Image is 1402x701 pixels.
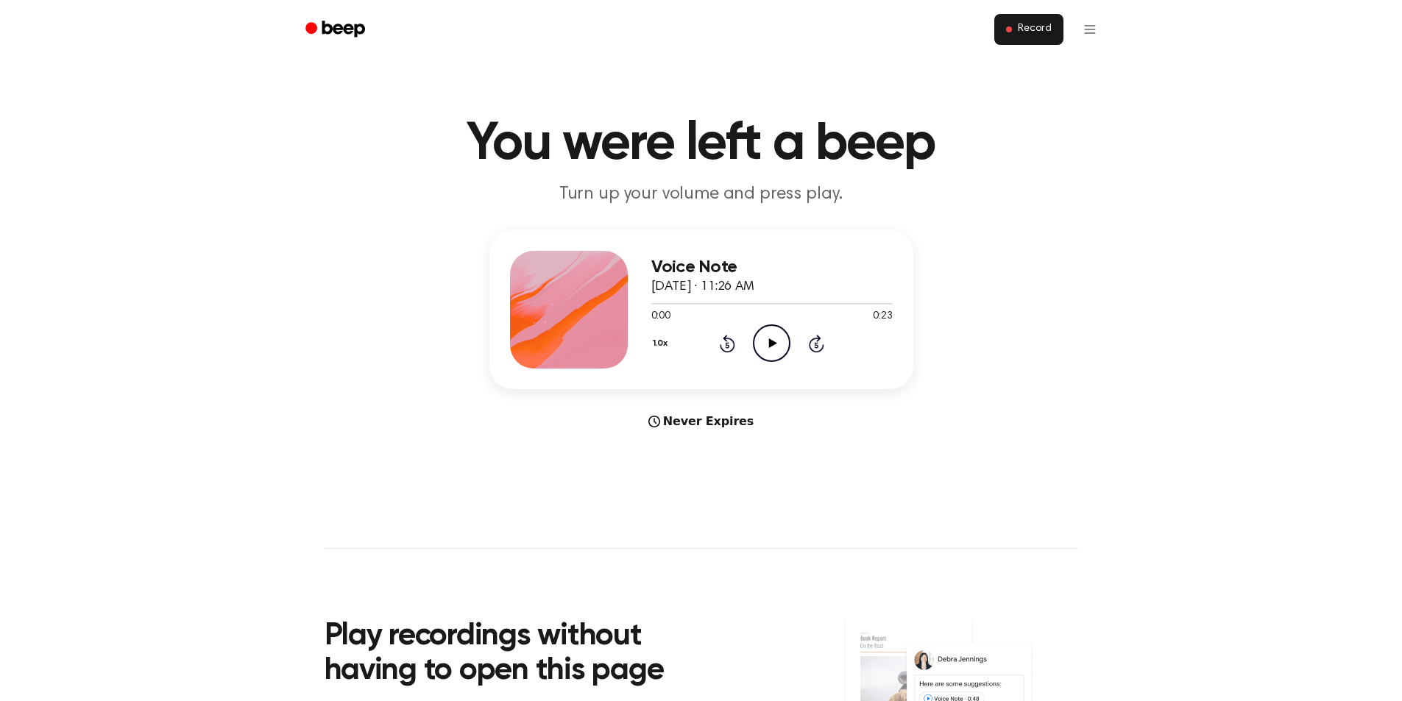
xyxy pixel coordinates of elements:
[873,309,892,324] span: 0:23
[651,309,670,324] span: 0:00
[489,413,913,430] div: Never Expires
[1018,23,1051,36] span: Record
[325,118,1078,171] h1: You were left a beep
[1072,12,1108,47] button: Open menu
[325,619,721,689] h2: Play recordings without having to open this page
[651,257,893,277] h3: Voice Note
[994,14,1063,45] button: Record
[651,280,754,293] span: [DATE] · 11:26 AM
[419,182,984,207] p: Turn up your volume and press play.
[651,331,673,356] button: 1.0x
[295,15,378,44] a: Beep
